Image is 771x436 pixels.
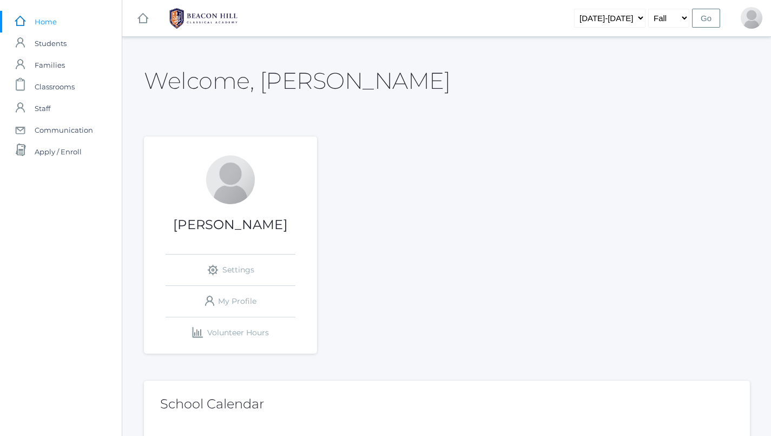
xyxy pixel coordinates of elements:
h2: School Calendar [160,397,734,411]
a: Volunteer Hours [166,317,295,348]
span: Students [35,32,67,54]
span: Classrooms [35,76,75,97]
a: Settings [166,255,295,285]
img: 1_BHCALogos-05.png [163,5,244,32]
div: Lydia Chaffin [206,155,255,204]
span: Families [35,54,65,76]
div: Lydia Chaffin [741,7,762,29]
h2: Welcome, [PERSON_NAME] [144,68,450,93]
span: Staff [35,97,50,119]
a: My Profile [166,286,295,317]
span: Home [35,11,57,32]
h1: [PERSON_NAME] [144,218,317,232]
input: Go [692,9,720,28]
span: Apply / Enroll [35,141,82,162]
span: Communication [35,119,93,141]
